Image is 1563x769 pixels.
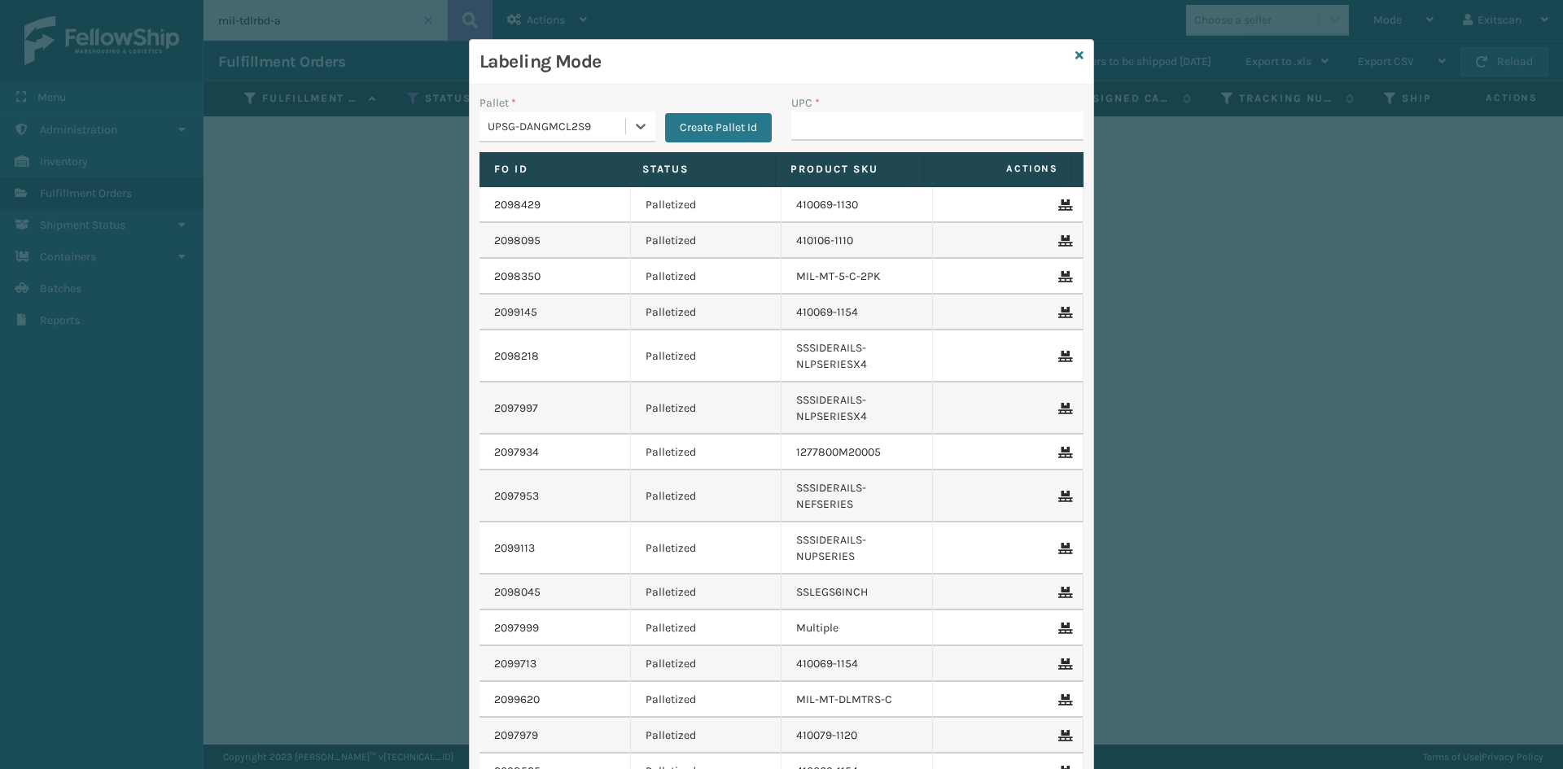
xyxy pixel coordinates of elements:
span: Actions [929,155,1068,182]
a: 2097953 [494,488,539,505]
td: Palletized [631,470,782,522]
a: 2098095 [494,233,541,249]
td: SSSIDERAILS-NLPSERIESX4 [781,382,933,435]
td: Palletized [631,522,782,575]
h3: Labeling Mode [479,50,1069,74]
label: Fo Id [494,162,612,177]
td: Palletized [631,646,782,682]
i: Remove From Pallet [1058,307,1068,318]
label: Pallet [479,94,516,111]
a: 2097997 [494,400,538,417]
i: Remove From Pallet [1058,199,1068,211]
a: 2099145 [494,304,537,321]
a: 2098045 [494,584,541,601]
i: Remove From Pallet [1058,694,1068,706]
td: Palletized [631,610,782,646]
a: 2098429 [494,197,541,213]
a: 2098218 [494,348,539,365]
td: Multiple [781,610,933,646]
a: 2099620 [494,692,540,708]
td: Palletized [631,435,782,470]
td: 1277800M20005 [781,435,933,470]
i: Remove From Pallet [1058,730,1068,741]
td: MIL-MT-DLMTRS-C [781,682,933,718]
a: 2097979 [494,727,538,744]
a: 2097934 [494,444,539,461]
div: UPSG-DANGMCL2S9 [488,118,627,135]
td: Palletized [631,259,782,295]
td: 410079-1120 [781,718,933,754]
td: Palletized [631,330,782,382]
td: 410069-1154 [781,646,933,682]
label: Status [642,162,760,177]
i: Remove From Pallet [1058,623,1068,634]
td: Palletized [631,223,782,259]
a: 2099113 [494,540,535,557]
td: SSSIDERAILS-NUPSERIES [781,522,933,575]
td: SSSIDERAILS-NLPSERIESX4 [781,330,933,382]
i: Remove From Pallet [1058,587,1068,598]
label: UPC [791,94,820,111]
i: Remove From Pallet [1058,271,1068,282]
td: 410069-1130 [781,187,933,223]
i: Remove From Pallet [1058,351,1068,362]
td: Palletized [631,682,782,718]
td: SSSIDERAILS-NEFSERIES [781,470,933,522]
td: Palletized [631,295,782,330]
i: Remove From Pallet [1058,658,1068,670]
i: Remove From Pallet [1058,403,1068,414]
a: 2097999 [494,620,539,636]
td: Palletized [631,382,782,435]
td: Palletized [631,187,782,223]
td: Palletized [631,575,782,610]
i: Remove From Pallet [1058,447,1068,458]
td: Palletized [631,718,782,754]
i: Remove From Pallet [1058,543,1068,554]
td: SSLEGS6INCH [781,575,933,610]
a: 2098350 [494,269,541,285]
i: Remove From Pallet [1058,491,1068,502]
td: MIL-MT-5-C-2PK [781,259,933,295]
button: Create Pallet Id [665,113,772,142]
i: Remove From Pallet [1058,235,1068,247]
label: Product SKU [790,162,908,177]
a: 2099713 [494,656,536,672]
td: 410069-1154 [781,295,933,330]
td: 410106-1110 [781,223,933,259]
